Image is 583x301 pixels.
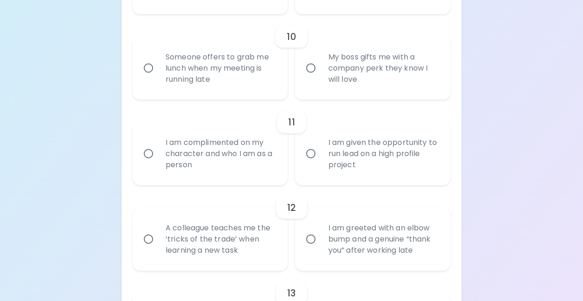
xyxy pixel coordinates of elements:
[158,40,283,96] div: Someone offers to grab me lunch when my meeting is running late
[287,286,296,301] h6: 13
[133,100,450,185] div: choice-group-check
[320,126,445,182] div: I am given the opportunity to run lead on a high profile project
[133,185,450,271] div: choice-group-check
[320,211,445,267] div: I am greeted with an elbow bump and a genuine “thank you” after working late
[288,115,295,130] h6: 11
[287,200,296,215] h6: 12
[320,40,445,96] div: My boss gifts me with a company perk they know I will love
[287,29,296,44] h6: 10
[158,126,283,182] div: I am complimented on my character and who I am as a person
[133,14,450,100] div: choice-group-check
[158,211,283,267] div: A colleague teaches me the ‘tricks of the trade’ when learning a new task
